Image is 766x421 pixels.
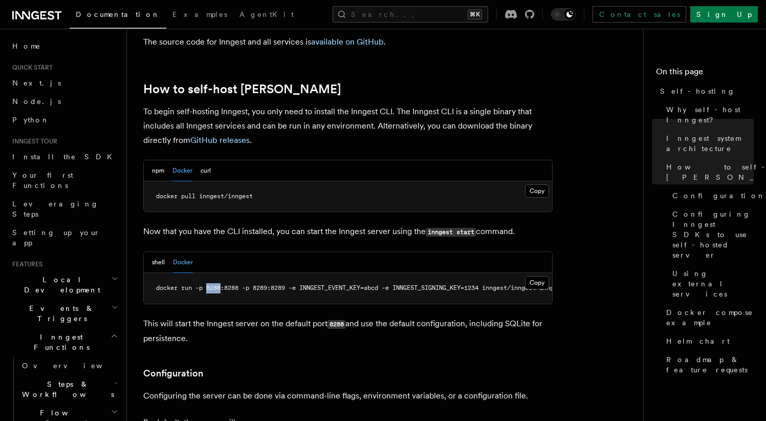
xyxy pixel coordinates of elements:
[233,3,300,28] a: AgentKit
[668,186,754,205] a: Configuration
[662,100,754,129] a: Why self-host Inngest?
[239,10,294,18] span: AgentKit
[8,37,120,55] a: Home
[12,200,99,218] span: Leveraging Steps
[156,193,253,200] span: docker pull inngest/inngest
[668,205,754,264] a: Configuring Inngest SDKs to use self-hosted server
[173,252,193,273] button: Docker
[8,195,120,223] a: Leveraging Steps
[8,74,120,92] a: Next.js
[12,97,61,106] span: Node.js
[8,275,112,295] span: Local Development
[166,3,233,28] a: Examples
[12,171,73,190] span: Your first Functions
[8,299,120,328] button: Events & Triggers
[8,303,112,324] span: Events & Triggers
[143,104,553,148] p: To begin self-hosting Inngest, you only need to install the Inngest CLI. The Inngest CLI is a sin...
[156,284,586,291] span: docker run -p 8288:8288 -p 8289:8289 -e INNGEST_EVENT_KEY=abcd -e INNGEST_SIGNING_KEY=1234 innges...
[525,184,549,198] button: Copy
[656,66,754,82] h4: On this page
[660,86,735,96] span: Self-hosting
[152,160,164,181] button: npm
[666,104,754,125] span: Why self-host Inngest?
[662,129,754,158] a: Inngest system architecture
[143,35,553,49] p: The source code for Inngest and all services is .
[8,332,111,352] span: Inngest Functions
[593,6,686,23] a: Contact sales
[70,3,166,29] a: Documentation
[12,41,41,51] span: Home
[76,10,160,18] span: Documentation
[143,82,341,96] a: How to self-host [PERSON_NAME]
[8,260,42,268] span: Features
[190,135,250,145] a: GitHub releases
[12,116,50,124] span: Python
[8,92,120,111] a: Node.js
[8,328,120,356] button: Inngest Functions
[201,160,211,181] button: curl
[662,350,754,379] a: Roadmap & feature requests
[8,137,57,145] span: Inngest tour
[8,223,120,252] a: Setting up your app
[12,153,118,161] span: Install the SDK
[18,375,120,404] button: Steps & Workflows
[468,9,482,19] kbd: ⌘K
[327,320,345,329] code: 8288
[143,366,203,381] a: Configuration
[333,6,488,23] button: Search...⌘K
[8,166,120,195] a: Your first Functions
[172,10,227,18] span: Examples
[672,268,754,299] span: Using external services
[22,362,127,370] span: Overview
[525,276,549,289] button: Copy
[426,228,476,237] code: inngest start
[12,79,61,87] span: Next.js
[18,379,114,399] span: Steps & Workflows
[551,8,576,20] button: Toggle dark mode
[143,389,553,403] p: Configuring the server can be done via command-line flags, environment variables, or a configurat...
[662,332,754,350] a: Helm chart
[666,354,754,375] span: Roadmap & feature requests
[666,336,730,346] span: Helm chart
[143,224,553,239] p: Now that you have the CLI installed, you can start the Inngest server using the command.
[656,82,754,100] a: Self-hosting
[672,191,765,201] span: Configuration
[152,252,165,273] button: shell
[662,303,754,332] a: Docker compose example
[666,307,754,328] span: Docker compose example
[143,317,553,346] p: This will start the Inngest server on the default port and use the default configuration, includi...
[12,228,100,247] span: Setting up your app
[18,356,120,375] a: Overview
[8,270,120,299] button: Local Development
[668,264,754,303] a: Using external services
[172,160,192,181] button: Docker
[666,133,754,154] span: Inngest system architecture
[311,37,384,47] a: available on GitHub
[8,64,53,72] span: Quick start
[690,6,758,23] a: Sign Up
[672,209,754,260] span: Configuring Inngest SDKs to use self-hosted server
[8,148,120,166] a: Install the SDK
[662,158,754,186] a: How to self-host [PERSON_NAME]
[8,111,120,129] a: Python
